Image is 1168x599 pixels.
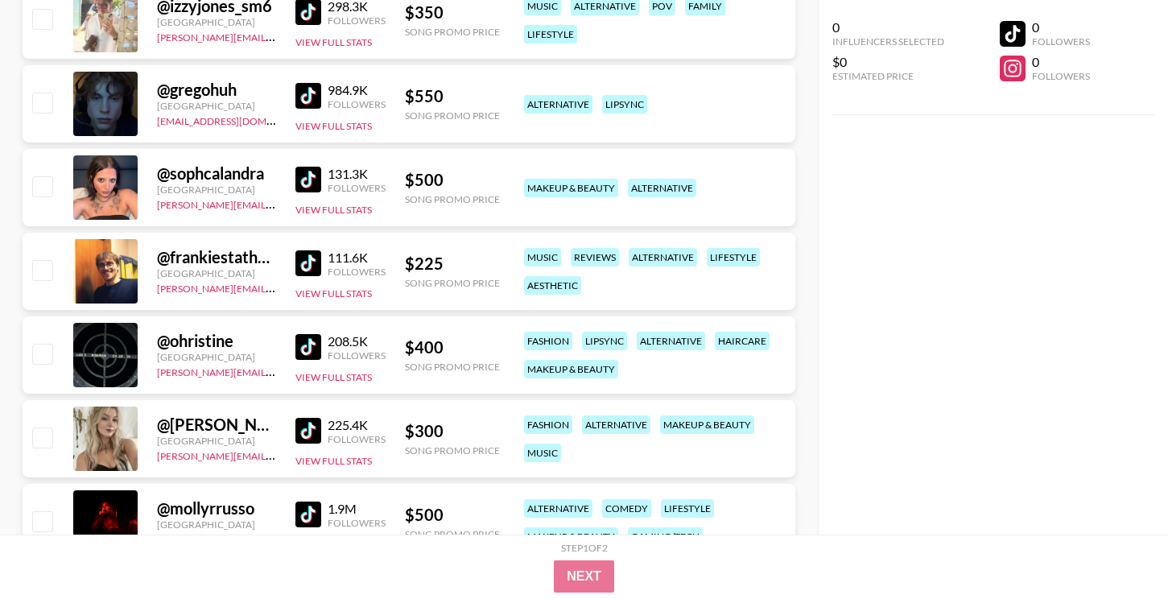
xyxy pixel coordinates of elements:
[328,333,386,349] div: 208.5K
[295,204,372,216] button: View Full Stats
[157,28,395,43] a: [PERSON_NAME][EMAIL_ADDRESS][DOMAIN_NAME]
[602,95,647,114] div: lipsync
[328,349,386,361] div: Followers
[405,528,500,540] div: Song Promo Price
[707,248,760,266] div: lifestyle
[157,100,276,112] div: [GEOGRAPHIC_DATA]
[328,433,386,445] div: Followers
[328,266,386,278] div: Followers
[328,501,386,517] div: 1.9M
[295,36,372,48] button: View Full Stats
[157,163,276,184] div: @ sophcalandra
[405,505,500,525] div: $ 500
[328,182,386,194] div: Followers
[328,14,386,27] div: Followers
[157,247,276,267] div: @ frankiestathamuk
[524,276,581,295] div: aesthetic
[328,82,386,98] div: 984.9K
[405,193,500,205] div: Song Promo Price
[157,363,472,378] a: [PERSON_NAME][EMAIL_ADDRESS][PERSON_NAME][DOMAIN_NAME]
[524,527,618,546] div: makeup & beauty
[660,415,754,434] div: makeup & beauty
[295,334,321,360] img: TikTok
[524,415,572,434] div: fashion
[1032,70,1090,82] div: Followers
[405,170,500,190] div: $ 500
[328,166,386,182] div: 131.3K
[405,277,500,289] div: Song Promo Price
[295,120,372,132] button: View Full Stats
[328,250,386,266] div: 111.6K
[1032,35,1090,48] div: Followers
[1032,19,1090,35] div: 0
[328,98,386,110] div: Followers
[157,435,276,447] div: [GEOGRAPHIC_DATA]
[524,179,618,197] div: makeup & beauty
[1032,54,1090,70] div: 0
[405,421,500,441] div: $ 300
[832,19,944,35] div: 0
[157,16,276,28] div: [GEOGRAPHIC_DATA]
[295,250,321,276] img: TikTok
[582,332,627,350] div: lipsync
[1088,518,1149,580] iframe: Drift Widget Chat Controller
[157,351,276,363] div: [GEOGRAPHIC_DATA]
[157,331,276,351] div: @ ohristine
[295,83,321,109] img: TikTok
[157,184,276,196] div: [GEOGRAPHIC_DATA]
[524,360,618,378] div: makeup & beauty
[628,527,703,546] div: gaming/tech
[561,542,608,554] div: Step 1 of 2
[405,361,500,373] div: Song Promo Price
[524,248,561,266] div: music
[524,332,572,350] div: fashion
[637,332,705,350] div: alternative
[157,196,395,211] a: [PERSON_NAME][EMAIL_ADDRESS][DOMAIN_NAME]
[157,267,276,279] div: [GEOGRAPHIC_DATA]
[832,54,944,70] div: $0
[295,502,321,527] img: TikTok
[295,167,321,192] img: TikTok
[524,25,577,43] div: lifestyle
[832,35,944,48] div: Influencers Selected
[405,2,500,23] div: $ 350
[628,179,696,197] div: alternative
[629,248,697,266] div: alternative
[405,444,500,456] div: Song Promo Price
[602,499,651,518] div: comedy
[524,444,561,462] div: music
[157,518,276,531] div: [GEOGRAPHIC_DATA]
[328,417,386,433] div: 225.4K
[661,499,714,518] div: lifestyle
[295,371,372,383] button: View Full Stats
[295,455,372,467] button: View Full Stats
[524,499,592,518] div: alternative
[405,26,500,38] div: Song Promo Price
[715,332,770,350] div: haircare
[405,109,500,122] div: Song Promo Price
[405,337,500,357] div: $ 400
[157,279,395,295] a: [PERSON_NAME][EMAIL_ADDRESS][DOMAIN_NAME]
[157,80,276,100] div: @ gregohuh
[405,86,500,106] div: $ 550
[328,517,386,529] div: Followers
[157,415,276,435] div: @ [PERSON_NAME].[GEOGRAPHIC_DATA]
[554,560,614,593] button: Next
[582,415,650,434] div: alternative
[571,248,619,266] div: reviews
[157,447,395,462] a: [PERSON_NAME][EMAIL_ADDRESS][DOMAIN_NAME]
[832,70,944,82] div: Estimated Price
[295,418,321,444] img: TikTok
[405,254,500,274] div: $ 225
[157,112,319,127] a: [EMAIL_ADDRESS][DOMAIN_NAME]
[157,498,276,518] div: @ mollyrrusso
[524,95,592,114] div: alternative
[295,287,372,299] button: View Full Stats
